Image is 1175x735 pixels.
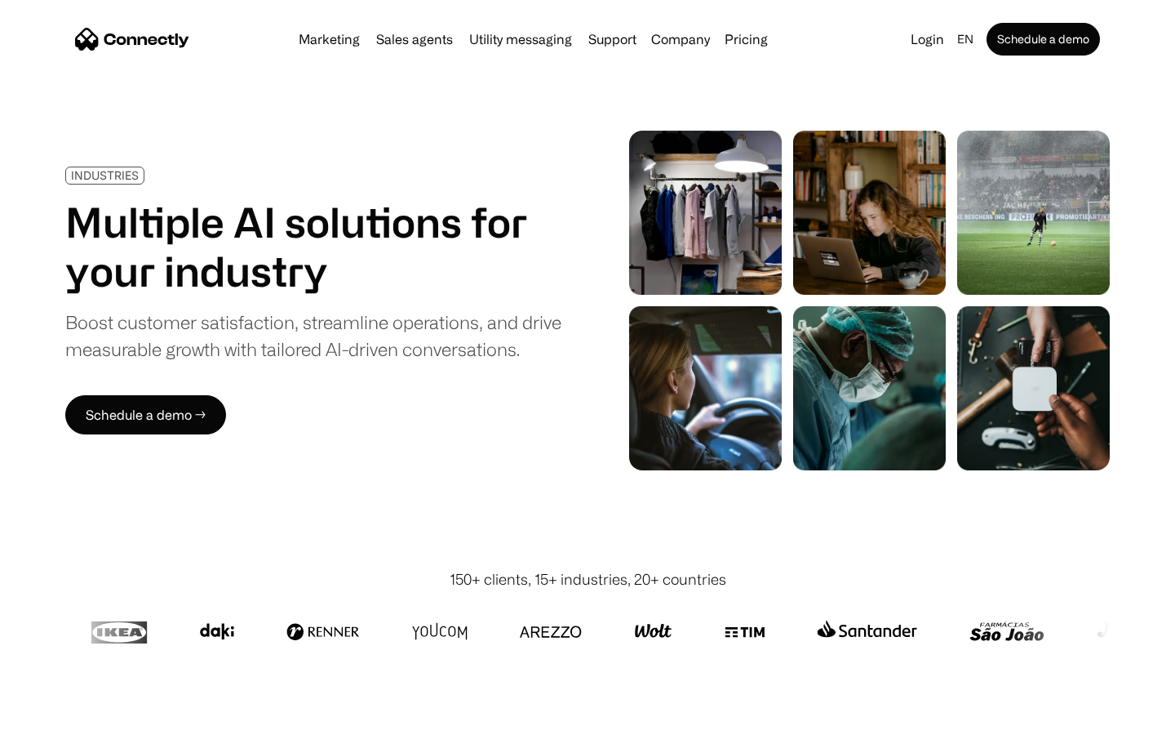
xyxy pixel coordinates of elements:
div: 150+ clients, 15+ industries, 20+ countries [450,568,726,590]
div: en [957,28,973,51]
div: Company [651,28,710,51]
a: Marketing [292,33,366,46]
div: Boost customer satisfaction, streamline operations, and drive measurable growth with tailored AI-... [65,309,561,363]
a: Pricing [718,33,774,46]
aside: Language selected: English [16,705,98,729]
ul: Language list [33,706,98,729]
div: INDUSTRIES [71,169,139,181]
a: Sales agents [370,33,459,46]
a: Support [582,33,643,46]
a: Login [904,28,951,51]
h1: Multiple AI solutions for your industry [65,198,561,296]
a: Utility messaging [463,33,579,46]
a: Schedule a demo [987,23,1100,56]
a: Schedule a demo → [65,395,226,434]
